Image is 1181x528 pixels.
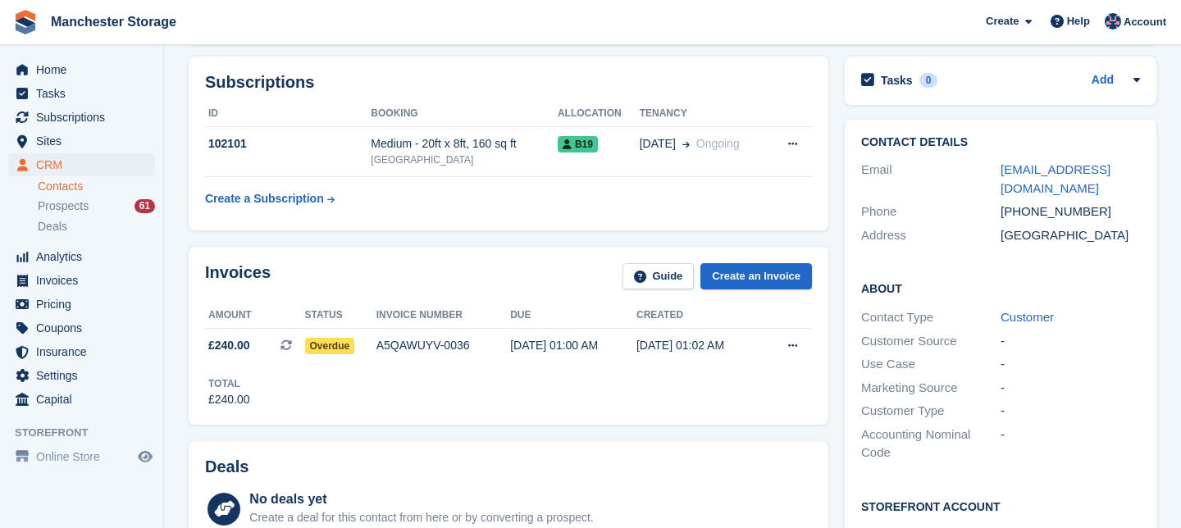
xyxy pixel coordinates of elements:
div: 102101 [205,135,371,152]
div: - [1001,379,1140,398]
a: menu [8,82,155,105]
h2: Contact Details [861,136,1140,149]
a: menu [8,245,155,268]
a: Deals [38,218,155,235]
span: Pricing [36,293,135,316]
div: Marketing Source [861,379,1001,398]
span: Capital [36,388,135,411]
div: Address [861,226,1001,245]
th: Invoice number [376,303,511,329]
a: menu [8,269,155,292]
div: Medium - 20ft x 8ft, 160 sq ft [371,135,558,152]
a: [EMAIL_ADDRESS][DOMAIN_NAME] [1001,162,1110,195]
div: - [1001,332,1140,351]
div: Use Case [861,355,1001,374]
span: Overdue [305,338,355,354]
div: 0 [919,73,938,88]
div: [DATE] 01:02 AM [636,337,763,354]
div: - [1001,402,1140,421]
span: Tasks [36,82,135,105]
div: A5QAWUYV-0036 [376,337,511,354]
div: - [1001,355,1140,374]
a: menu [8,130,155,152]
th: Booking [371,101,558,127]
img: stora-icon-8386f47178a22dfd0bd8f6a31ec36ba5ce8667c1dd55bd0f319d3a0aa187defe.svg [13,10,38,34]
span: Subscriptions [36,106,135,129]
span: [DATE] [640,135,676,152]
a: menu [8,364,155,387]
a: menu [8,388,155,411]
span: Sites [36,130,135,152]
a: Prospects 61 [38,198,155,215]
th: Created [636,303,763,329]
th: ID [205,101,371,127]
a: menu [8,340,155,363]
a: Preview store [135,447,155,467]
div: Customer Source [861,332,1001,351]
h2: Deals [205,457,249,476]
span: Coupons [36,316,135,339]
th: Status [305,303,376,329]
a: Contacts [38,179,155,194]
a: menu [8,58,155,81]
a: menu [8,316,155,339]
h2: Subscriptions [205,73,812,92]
span: Settings [36,364,135,387]
span: £240.00 [208,337,250,354]
div: £240.00 [208,391,250,408]
th: Amount [205,303,305,329]
div: Phone [861,203,1001,221]
div: - [1001,426,1140,462]
div: Customer Type [861,402,1001,421]
h2: Invoices [205,263,271,290]
span: Account [1124,14,1166,30]
span: Deals [38,219,67,234]
a: menu [8,293,155,316]
a: Guide [622,263,695,290]
span: Prospects [38,198,89,214]
a: Create an Invoice [700,263,812,290]
span: Storefront [15,425,163,441]
div: 61 [135,199,155,213]
div: Contact Type [861,308,1001,327]
div: No deals yet [249,489,593,509]
a: Customer [1001,310,1054,324]
a: Create a Subscription [205,184,335,214]
div: [GEOGRAPHIC_DATA] [1001,226,1140,245]
span: Ongoing [696,137,740,150]
div: Accounting Nominal Code [861,426,1001,462]
a: menu [8,106,155,129]
div: Total [208,376,250,391]
a: menu [8,445,155,468]
span: Insurance [36,340,135,363]
span: Invoices [36,269,135,292]
th: Allocation [558,101,640,127]
h2: About [861,280,1140,296]
span: Help [1067,13,1090,30]
a: menu [8,153,155,176]
a: Manchester Storage [44,8,183,35]
div: [PHONE_NUMBER] [1001,203,1140,221]
div: Email [861,161,1001,198]
span: Create [986,13,1019,30]
div: Create a Subscription [205,190,324,207]
span: Online Store [36,445,135,468]
div: [GEOGRAPHIC_DATA] [371,152,558,167]
th: Tenancy [640,101,768,127]
span: CRM [36,153,135,176]
span: Analytics [36,245,135,268]
h2: Tasks [881,73,913,88]
th: Due [510,303,636,329]
span: B19 [558,136,598,152]
div: [DATE] 01:00 AM [510,337,636,354]
a: Add [1092,71,1114,90]
span: Home [36,58,135,81]
div: Create a deal for this contact from here or by converting a prospect. [249,509,593,526]
h2: Storefront Account [861,498,1140,514]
